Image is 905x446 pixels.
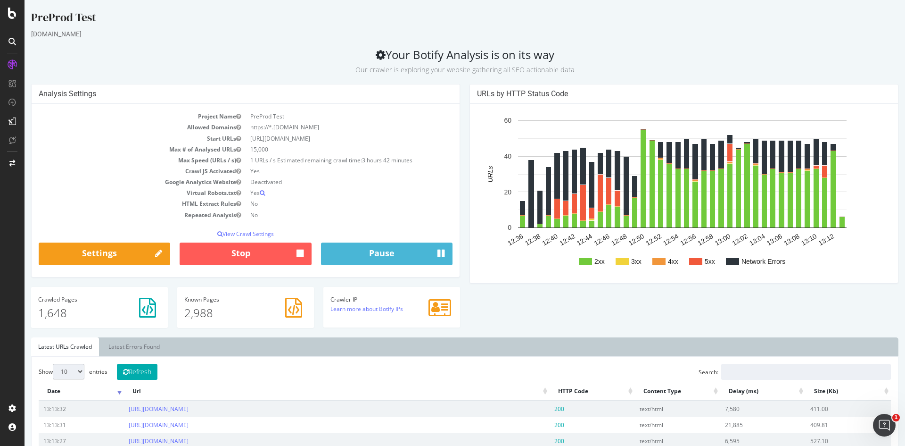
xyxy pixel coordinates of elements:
td: HTML Extract Rules [14,198,221,209]
text: 3xx [607,258,617,265]
div: [DOMAIN_NAME] [7,29,874,39]
label: Show entries [14,364,83,379]
td: Project Name [14,111,221,122]
th: HTTP Code: activate to sort column ascending [525,382,610,401]
button: Refresh [92,364,133,380]
label: Search: [674,364,866,380]
text: Network Errors [717,258,761,265]
td: No [221,210,428,220]
a: Learn more about Botify IPs [306,305,378,313]
span: 200 [530,421,540,429]
text: 12:36 [482,232,500,247]
h4: Pages Known [160,296,282,303]
td: Max # of Analysed URLs [14,144,221,155]
h4: Analysis Settings [14,89,428,99]
text: 12:42 [534,232,552,247]
iframe: Intercom live chat [873,414,896,437]
text: 13:04 [724,232,742,247]
a: Latest Errors Found [77,337,142,356]
td: 13:13:31 [14,417,99,433]
td: 21,885 [696,417,781,433]
p: View Crawl Settings [14,230,428,238]
td: Virtual Robots.txt [14,187,221,198]
span: 200 [530,405,540,413]
text: 12:52 [620,232,638,247]
td: 15,000 [221,144,428,155]
input: Search: [697,364,866,380]
a: [URL][DOMAIN_NAME] [104,405,164,413]
td: 13:13:32 [14,401,99,417]
text: 12:40 [517,232,535,247]
text: 13:02 [706,232,724,247]
a: [URL][DOMAIN_NAME] [104,421,164,429]
td: Google Analytics Website [14,177,221,187]
th: Content Type: activate to sort column ascending [610,382,696,401]
text: 5xx [680,258,691,265]
button: Pause [296,243,428,265]
text: 12:54 [637,232,656,247]
td: 1 URLs / s Estimated remaining crawl time: [221,155,428,166]
td: Start URLs [14,133,221,144]
text: 12:48 [585,232,604,247]
button: Stop [155,243,287,265]
text: 12:44 [551,232,569,247]
th: Delay (ms): activate to sort column ascending [696,382,781,401]
td: Yes [221,166,428,177]
text: 2xx [570,258,580,265]
text: 13:08 [758,232,776,247]
text: 0 [483,224,487,232]
th: Size (Kb): activate to sort column ascending [781,382,866,401]
text: 13:10 [775,232,794,247]
span: 3 hours 42 minutes [337,156,388,164]
text: 20 [479,188,487,196]
text: 12:50 [603,232,621,247]
h4: Crawler IP [306,296,428,303]
td: text/html [610,401,696,417]
td: 409.81 [781,417,866,433]
a: Settings [14,243,146,265]
h4: URLs by HTTP Status Code [452,89,866,99]
td: [URL][DOMAIN_NAME] [221,133,428,144]
a: [URL][DOMAIN_NAME] [104,437,164,445]
td: 411.00 [781,401,866,417]
th: Date: activate to sort column ascending [14,382,99,401]
th: Url: activate to sort column ascending [99,382,525,401]
td: PreProd Test [221,111,428,122]
span: 200 [530,437,540,445]
text: 12:58 [672,232,690,247]
p: 2,988 [160,305,282,321]
svg: A chart. [452,111,863,276]
h4: Pages Crawled [14,296,136,303]
text: 40 [479,152,487,160]
td: Allowed Domains [14,122,221,133]
td: text/html [610,417,696,433]
text: 12:46 [568,232,586,247]
td: Crawl JS Activated [14,166,221,177]
td: https://*.[DOMAIN_NAME] [221,122,428,133]
text: 13:06 [741,232,759,247]
text: 60 [479,117,487,125]
select: Showentries [28,364,60,379]
td: Deactivated [221,177,428,187]
td: Yes [221,187,428,198]
td: No [221,198,428,209]
td: Repeated Analysis [14,210,221,220]
small: Our crawler is exploring your website gathering all SEO actionable data [331,65,550,74]
h2: Your Botify Analysis is on its way [7,48,874,75]
span: 1 [892,414,900,421]
td: Max Speed (URLs / s) [14,155,221,166]
text: URLs [462,166,469,183]
text: 13:12 [793,232,811,247]
p: 1,648 [14,305,136,321]
td: 7,580 [696,401,781,417]
text: 13:00 [689,232,708,247]
div: PreProd Test [7,9,874,29]
text: 12:38 [499,232,518,247]
a: Latest URLs Crawled [7,337,74,356]
text: 4xx [643,258,654,265]
text: 12:56 [655,232,673,247]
